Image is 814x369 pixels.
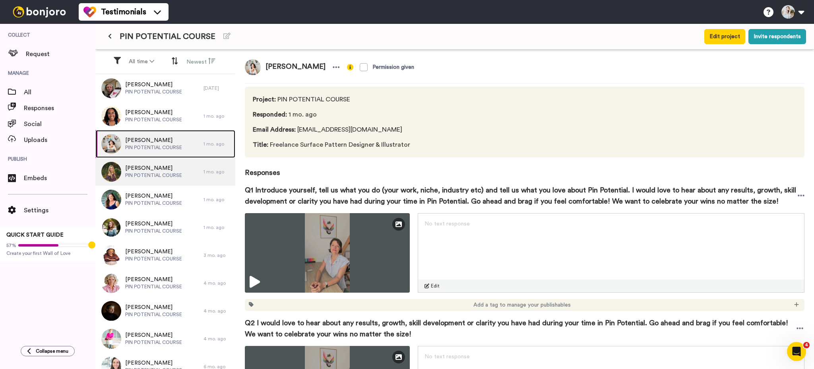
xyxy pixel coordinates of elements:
a: [PERSON_NAME]PIN POTENTIAL COURSE4 mo. ago [95,325,235,353]
span: PIN POTENTIAL COURSE [125,311,182,318]
button: Collapse menu [21,346,75,356]
span: [EMAIL_ADDRESS][DOMAIN_NAME] [253,125,421,134]
span: [PERSON_NAME] [125,136,182,144]
span: [PERSON_NAME] [125,248,182,256]
img: fa04b761-dc67-4c3f-91fd-e2d3c2d37e4a-thumbnail_full-1755190516.jpg [245,213,410,293]
div: 1 mo. ago [203,169,231,175]
span: [PERSON_NAME] [125,220,182,228]
div: Tooltip anchor [88,241,95,249]
span: 4 [803,342,810,348]
span: PIN POTENTIAL COURSE [253,95,421,104]
span: PIN POTENTIAL COURSE [125,89,182,95]
span: PIN POTENTIAL COURSE [125,200,182,206]
div: 3 mo. ago [203,252,231,258]
span: Add a tag to manage your publishables [473,301,571,309]
img: 7148a9af-eaa4-46f0-8175-82ec91f49576.png [101,245,121,265]
img: tm-color.svg [83,6,96,18]
iframe: Intercom live chat [787,342,806,361]
a: [PERSON_NAME]PIN POTENTIAL COURSE1 mo. ago [95,102,235,130]
span: [PERSON_NAME] [125,359,182,367]
span: Collapse menu [36,348,68,354]
button: Invite respondents [748,29,806,44]
span: PIN POTENTIAL COURSE [125,228,182,234]
span: PIN POTENTIAL COURSE [120,31,215,42]
div: 1 mo. ago [203,113,231,119]
img: 52daa714-f8a1-4e3f-afdd-d1219d9ddeab.png [101,273,121,293]
span: PIN POTENTIAL COURSE [125,144,182,151]
span: Social [24,119,95,129]
span: All [24,87,95,97]
div: 1 mo. ago [203,224,231,231]
a: [PERSON_NAME]PIN POTENTIAL COURSE4 mo. ago [95,269,235,297]
img: 1dbd9cde-0e11-4fb5-9b96-fc7d96deb925.jpeg [101,134,121,154]
a: [PERSON_NAME]PIN POTENTIAL COURSE1 mo. ago [95,214,235,241]
span: [PERSON_NAME] [125,164,182,172]
span: Uploads [24,135,95,145]
span: QUICK START GUIDE [6,232,64,238]
span: Responses [24,103,95,113]
span: 1 mo. ago [253,110,421,119]
span: PIN POTENTIAL COURSE [125,256,182,262]
img: info-yellow.svg [347,64,353,70]
div: 1 mo. ago [203,196,231,203]
a: [PERSON_NAME]PIN POTENTIAL COURSE4 mo. ago [95,297,235,325]
img: f11fcd46-4b71-4311-8511-1e4040adf36f.jpeg [101,218,121,237]
a: [PERSON_NAME]PIN POTENTIAL COURSE1 mo. ago [95,186,235,214]
span: No text response [424,221,470,227]
span: Request [26,49,95,59]
button: Edit project [704,29,745,44]
span: [PERSON_NAME] [125,192,182,200]
div: [DATE] [203,85,231,91]
span: Embeds [24,173,95,183]
span: PIN POTENTIAL COURSE [125,172,182,179]
span: [PERSON_NAME] [125,81,182,89]
span: Edit [431,283,440,289]
span: Q2 I would love to hear about any results, growth, skill development or clarity you have had duri... [245,317,795,340]
a: [PERSON_NAME]PIN POTENTIAL COURSE1 mo. ago [95,158,235,186]
span: [PERSON_NAME] [125,276,182,284]
span: [PERSON_NAME] [125,303,182,311]
a: [PERSON_NAME]PIN POTENTIAL COURSE[DATE] [95,74,235,102]
span: PIN POTENTIAL COURSE [125,284,182,290]
span: Title : [253,142,268,148]
img: ca4a4349-63ac-4795-af8f-fd1b93b4589d.jpeg [101,106,121,126]
span: No text response [424,354,470,359]
a: [PERSON_NAME]PIN POTENTIAL COURSE3 mo. ago [95,241,235,269]
span: Testimonials [101,6,146,17]
span: [PERSON_NAME] [125,109,182,117]
button: All time [124,54,159,69]
span: Email Address : [253,126,296,133]
span: PIN POTENTIAL COURSE [125,117,182,123]
div: 4 mo. ago [203,280,231,286]
img: af6fb907-4e4d-430c-95e1-b0fb1b6761c5.jpeg [101,78,121,98]
img: 3832ab74-9b63-4bf7-a4db-44e33e741550.jpeg [101,301,121,321]
img: da0da98c-5699-48d6-8b49-69972a259902.jpeg [101,329,121,349]
span: Settings [24,206,95,215]
div: 4 mo. ago [203,308,231,314]
a: [PERSON_NAME]PIN POTENTIAL COURSE1 mo. ago [95,130,235,158]
span: [PERSON_NAME] [261,59,330,75]
span: Create your first Wall of Love [6,250,89,256]
button: Newest [182,54,220,69]
span: PIN POTENTIAL COURSE [125,339,182,346]
span: 57% [6,242,16,249]
span: Q1 Introduce yourself, tell us what you do (your work, niche, industry etc) and tell us what you ... [245,184,798,207]
span: [PERSON_NAME] [125,331,182,339]
div: 4 mo. ago [203,336,231,342]
span: Project : [253,96,276,103]
span: Responded : [253,111,287,118]
div: 1 mo. ago [203,141,231,147]
img: bj-logo-header-white.svg [10,6,69,17]
div: Permission given [372,63,414,71]
img: f3770117-e843-47c8-84ec-d4e991ec5c18.png [101,162,121,182]
span: Responses [245,157,804,178]
img: 261d3ba1-66a3-44e3-8226-9929a4e4e69e.jpeg [101,190,121,210]
span: Freelance Surface Pattern Designer & Illustrator [253,140,421,150]
img: 1dbd9cde-0e11-4fb5-9b96-fc7d96deb925.jpeg [245,59,261,75]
